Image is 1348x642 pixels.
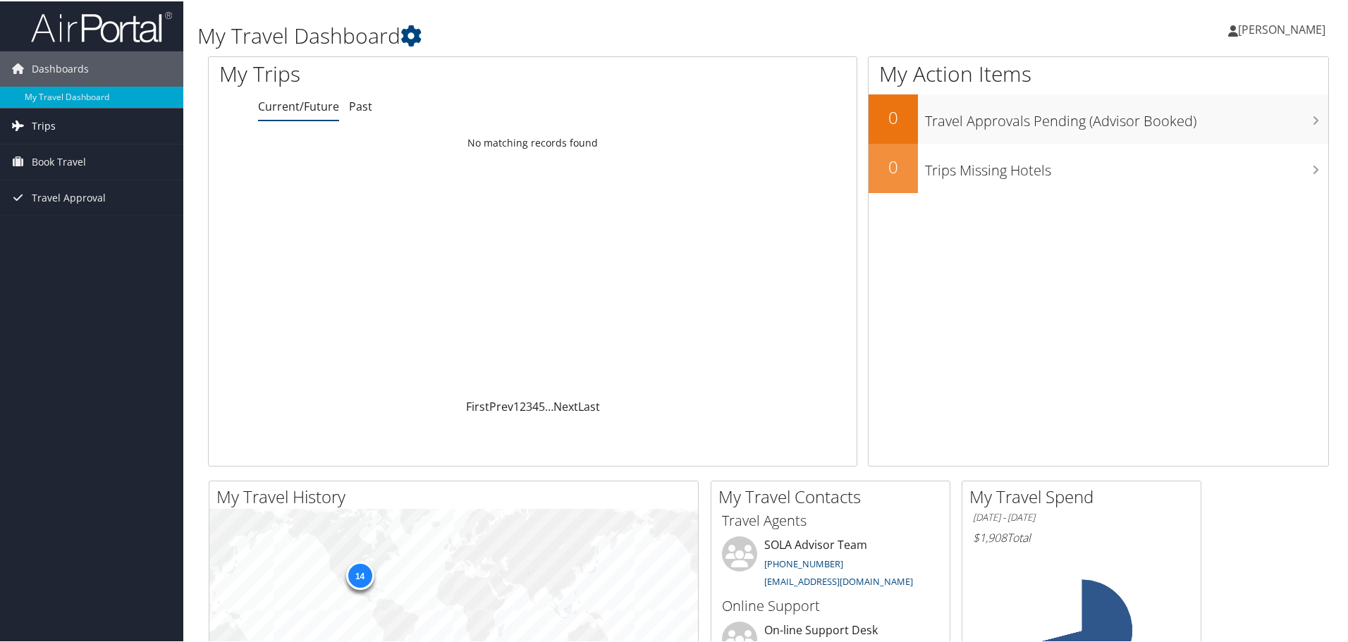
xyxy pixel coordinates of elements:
h2: My Travel History [216,483,698,507]
a: Current/Future [258,97,339,113]
a: 0Trips Missing Hotels [869,142,1328,192]
a: First [466,397,489,413]
span: Book Travel [32,143,86,178]
a: Last [578,397,600,413]
a: Next [553,397,578,413]
h1: My Travel Dashboard [197,20,959,49]
span: [PERSON_NAME] [1238,20,1325,36]
span: Travel Approval [32,179,106,214]
td: No matching records found [209,129,857,154]
a: 4 [532,397,539,413]
h1: My Trips [219,58,576,87]
span: Dashboards [32,50,89,85]
h6: [DATE] - [DATE] [973,510,1190,523]
h2: 0 [869,104,918,128]
a: [PERSON_NAME] [1228,7,1340,49]
img: airportal-logo.png [31,9,172,42]
a: Prev [489,397,513,413]
span: … [545,397,553,413]
h2: 0 [869,154,918,178]
a: 3 [526,397,532,413]
h2: My Travel Contacts [718,483,950,507]
span: Trips [32,107,56,142]
h3: Trips Missing Hotels [925,152,1328,179]
h3: Travel Approvals Pending (Advisor Booked) [925,103,1328,130]
span: $1,908 [973,529,1007,544]
h3: Travel Agents [722,510,939,529]
h1: My Action Items [869,58,1328,87]
div: 14 [345,560,374,588]
a: 0Travel Approvals Pending (Advisor Booked) [869,93,1328,142]
li: SOLA Advisor Team [715,535,946,593]
h6: Total [973,529,1190,544]
a: 2 [520,397,526,413]
h3: Online Support [722,595,939,615]
a: 5 [539,397,545,413]
a: Past [349,97,372,113]
h2: My Travel Spend [969,483,1201,507]
a: [EMAIL_ADDRESS][DOMAIN_NAME] [764,574,913,586]
a: [PHONE_NUMBER] [764,556,843,569]
a: 1 [513,397,520,413]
